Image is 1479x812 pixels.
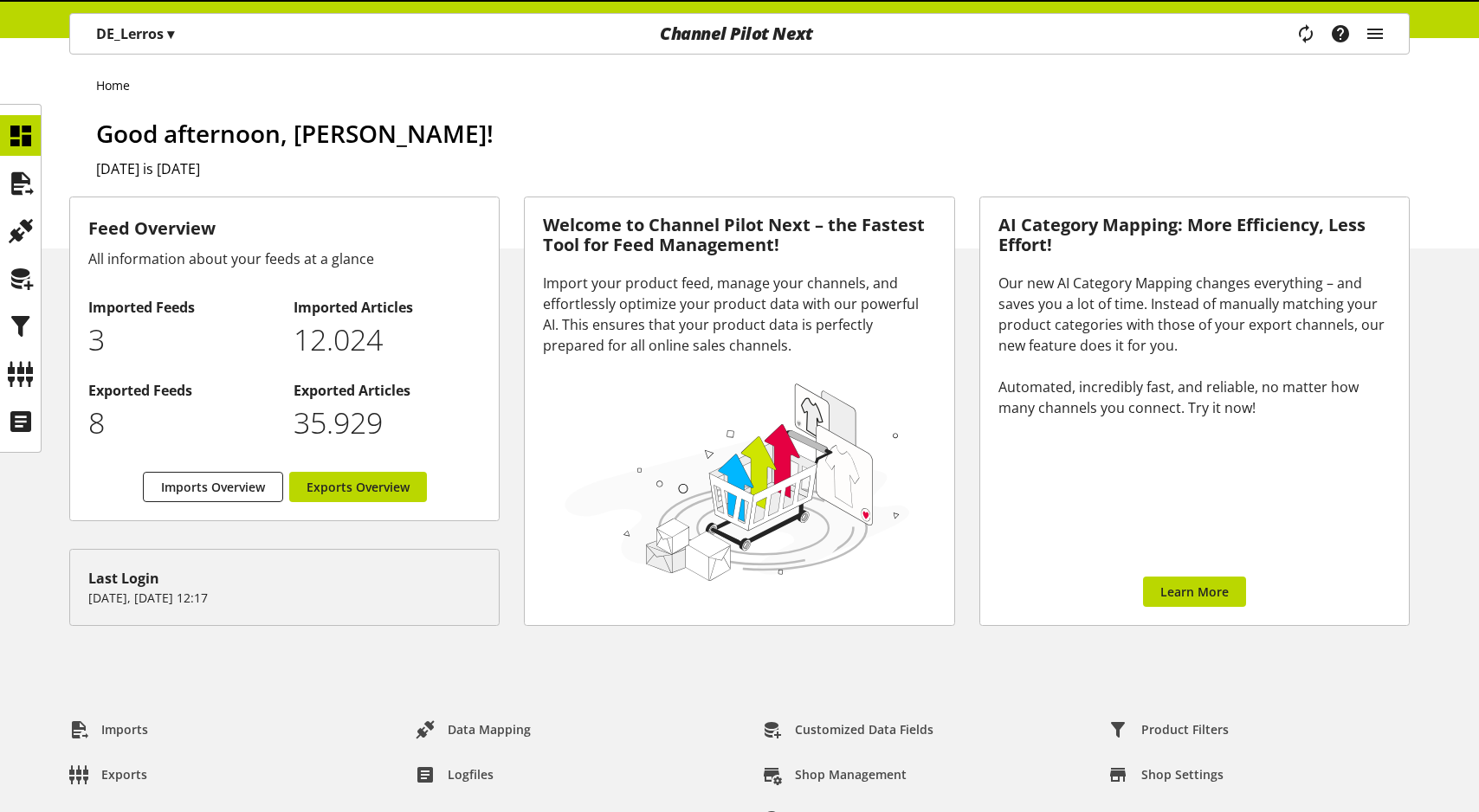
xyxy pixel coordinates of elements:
span: Good afternoon, [PERSON_NAME]! [96,117,494,150]
p: [DATE], [DATE] 12:17 [88,589,481,607]
p: DE_Lerros [96,23,174,44]
nav: main navigation [69,13,1410,55]
h3: Welcome to Channel Pilot Next – the Fastest Tool for Feed Management! [543,216,935,255]
h2: Exported Feeds [88,380,275,401]
span: Product Filters [1141,720,1229,738]
a: Shop Settings [1095,759,1237,790]
a: Customized Data Fields [749,714,947,745]
span: Logfiles [448,765,494,783]
span: Shop Management [795,765,907,783]
h2: Imported Articles [294,297,481,318]
span: Learn More [1160,583,1229,601]
p: 35929 [294,401,481,445]
span: Data Mapping [448,720,531,738]
span: Customized Data Fields [795,720,933,738]
div: Last Login [88,568,481,589]
a: Imports Overview [143,472,283,502]
p: 12024 [294,318,481,362]
a: Product Filters [1095,714,1243,745]
h3: AI Category Mapping: More Efficiency, Less Effort! [998,216,1391,255]
img: 78e1b9dcff1e8392d83655fcfc870417.svg [560,377,914,585]
div: All information about your feeds at a glance [88,248,481,269]
a: Imports [55,714,162,745]
span: Imports [101,720,148,738]
span: Exports [101,765,147,783]
a: Exports [55,759,161,790]
a: Data Mapping [402,714,545,745]
span: Imports Overview [161,478,265,496]
h2: [DATE] is [DATE] [96,158,1410,179]
p: 8 [88,401,275,445]
span: Shop Settings [1141,765,1224,783]
h2: Exported Articles [294,380,481,401]
a: Shop Management [749,759,920,790]
a: Exports Overview [289,472,427,502]
a: Learn More [1143,577,1246,607]
span: ▾ [167,24,174,43]
h3: Feed Overview [88,216,481,242]
div: Our new AI Category Mapping changes everything – and saves you a lot of time. Instead of manually... [998,273,1391,418]
a: Logfiles [402,759,507,790]
p: 3 [88,318,275,362]
div: Import your product feed, manage your channels, and effortlessly optimize your product data with ... [543,273,935,356]
span: Exports Overview [307,478,410,496]
h2: Imported Feeds [88,297,275,318]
